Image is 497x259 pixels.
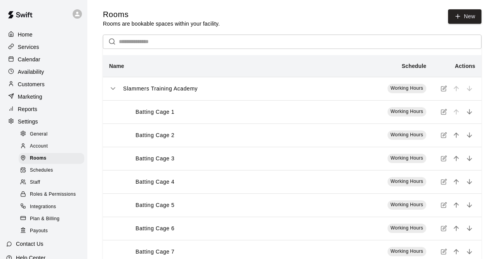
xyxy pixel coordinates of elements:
[19,214,84,224] div: Plan & Billing
[30,143,48,150] span: Account
[19,226,84,236] div: Payouts
[19,129,84,140] div: General
[391,179,423,184] span: Working Hours
[30,179,40,186] span: Staff
[6,66,81,78] a: Availability
[391,202,423,207] span: Working Hours
[103,20,220,28] p: Rooms are bookable spaces within your facility.
[136,201,174,209] p: Batting Cage 5
[391,109,423,114] span: Working Hours
[450,246,462,257] button: move item up
[18,80,45,88] p: Customers
[391,85,423,91] span: Working Hours
[6,54,81,65] a: Calendar
[18,68,44,76] p: Availability
[19,189,84,200] div: Roles & Permissions
[30,130,48,138] span: General
[391,132,423,137] span: Working Hours
[136,224,174,233] p: Batting Cage 6
[123,85,198,93] p: Slammers Training Academy
[464,153,475,164] button: move item down
[6,41,81,53] a: Services
[448,9,481,24] a: New
[19,153,87,165] a: Rooms
[30,227,48,235] span: Payouts
[19,165,84,176] div: Schedules
[18,118,38,125] p: Settings
[18,43,39,51] p: Services
[391,225,423,231] span: Working Hours
[19,140,87,152] a: Account
[136,108,174,116] p: Batting Cage 1
[19,189,87,201] a: Roles & Permissions
[464,176,475,188] button: move item down
[19,213,87,225] a: Plan & Billing
[6,91,81,103] a: Marketing
[103,9,220,20] h5: Rooms
[391,249,423,254] span: Working Hours
[19,177,84,188] div: Staff
[109,63,124,69] b: Name
[16,240,43,248] p: Contact Us
[19,225,87,237] a: Payouts
[391,155,423,161] span: Working Hours
[464,129,475,141] button: move item down
[19,165,87,177] a: Schedules
[450,199,462,211] button: move item up
[18,93,42,101] p: Marketing
[136,248,174,256] p: Batting Cage 7
[19,141,84,152] div: Account
[19,128,87,140] a: General
[455,63,475,69] b: Actions
[464,106,475,118] button: move item down
[450,129,462,141] button: move item up
[464,199,475,211] button: move item down
[136,178,174,186] p: Batting Cage 4
[19,201,87,213] a: Integrations
[450,222,462,234] button: move item up
[136,131,174,139] p: Batting Cage 2
[19,177,87,189] a: Staff
[136,155,174,163] p: Batting Cage 3
[450,153,462,164] button: move item up
[19,153,84,164] div: Rooms
[6,116,81,127] a: Settings
[18,31,33,38] p: Home
[6,103,81,115] a: Reports
[30,215,59,223] span: Plan & Billing
[450,176,462,188] button: move item up
[464,246,475,257] button: move item down
[402,63,426,69] b: Schedule
[18,56,40,63] p: Calendar
[30,155,47,162] span: Rooms
[30,167,53,174] span: Schedules
[19,202,84,212] div: Integrations
[464,222,475,234] button: move item down
[18,105,37,113] p: Reports
[6,78,81,90] a: Customers
[30,191,76,198] span: Roles & Permissions
[30,203,56,211] span: Integrations
[6,29,81,40] a: Home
